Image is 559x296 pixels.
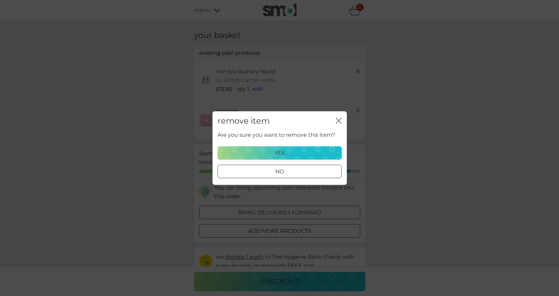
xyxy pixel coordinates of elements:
[218,165,342,178] button: no
[218,146,342,160] button: yes
[218,116,270,126] h2: remove item
[336,118,342,125] button: close
[275,167,284,176] p: no
[218,131,335,140] p: Are you sure you want to remove this item?
[274,149,285,157] p: yes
